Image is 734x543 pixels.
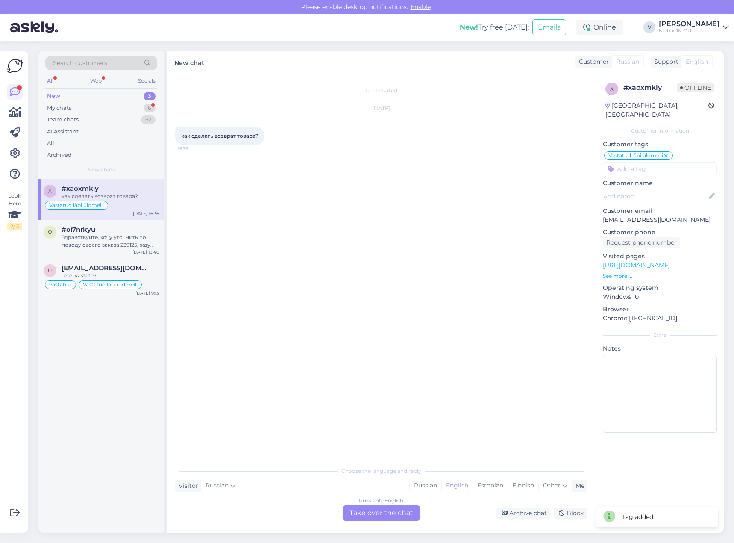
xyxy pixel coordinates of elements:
[175,467,587,475] div: Choose the language and reply
[532,19,566,35] button: Emails
[88,75,103,86] div: Web
[88,166,115,174] span: New chats
[175,481,198,490] div: Visitor
[496,508,550,519] div: Archive chat
[608,153,663,158] span: Vastatud läbi üldmeili
[603,305,717,314] p: Browser
[62,185,99,192] span: #xaoxmkiy
[603,228,717,237] p: Customer phone
[603,237,680,248] div: Request phone number
[62,192,159,200] div: как сделать возврат товара?
[441,479,473,492] div: English
[178,145,210,152] span: 16:36
[132,249,159,255] div: [DATE] 13:46
[62,226,95,233] span: #oi7nrkyu
[62,233,159,249] div: Здравствуйте, хочу уточнить по поводу своего заказа 239125, жду уже 3 недели
[603,292,717,301] p: Windows 10
[603,127,717,135] div: Customer information
[49,203,104,208] span: Vastatud läbi üldmeili
[62,264,150,272] span: uku.ojasalu@gmail.com
[83,282,138,287] span: Vastatud läbi üldmeili
[603,215,717,224] p: [EMAIL_ADDRESS][DOMAIN_NAME]
[144,104,156,112] div: 6
[408,3,433,11] span: Enable
[659,21,729,34] a: [PERSON_NAME]Mobix JK OÜ
[53,59,107,68] span: Search customers
[7,223,22,230] div: 2 / 3
[47,127,79,136] div: AI Assistant
[47,92,60,100] div: New
[508,479,538,492] div: Finnish
[181,133,258,139] span: как сделать возврат товара?
[144,92,156,100] div: 3
[136,75,157,86] div: Socials
[603,207,717,215] p: Customer email
[343,505,420,521] div: Take over the chat
[174,56,204,68] label: New chat
[473,479,508,492] div: Estonian
[141,115,156,124] div: 52
[575,57,609,66] div: Customer
[603,331,717,339] div: Extra
[603,192,707,201] input: Add name
[206,481,229,490] span: Russian
[135,290,159,296] div: [DATE] 9:13
[572,481,584,490] div: Me
[410,479,441,492] div: Russian
[623,83,677,93] div: # xaoxmkiy
[47,151,72,159] div: Archived
[62,272,159,280] div: Tere, vastate?
[48,229,52,235] span: o
[603,140,717,149] p: Customer tags
[603,261,670,269] a: [URL][DOMAIN_NAME]
[460,23,478,31] b: New!
[616,57,639,66] span: Russian
[603,162,717,175] input: Add a tag
[651,57,678,66] div: Support
[47,104,71,112] div: My chats
[49,282,72,287] span: vastatud
[686,57,708,66] span: English
[45,75,55,86] div: All
[603,179,717,188] p: Customer name
[47,115,79,124] div: Team chats
[460,22,529,32] div: Try free [DATE]:
[175,87,587,94] div: Chat started
[576,20,623,35] div: Online
[603,283,717,292] p: Operating system
[610,86,614,92] span: x
[659,21,719,27] div: [PERSON_NAME]
[643,21,655,33] div: V
[603,272,717,280] p: See more ...
[7,192,22,230] div: Look Here
[133,210,159,217] div: [DATE] 16:36
[659,27,719,34] div: Mobix JK OÜ
[603,314,717,323] p: Chrome [TECHNICAL_ID]
[48,267,52,274] span: u
[47,139,54,148] div: All
[175,105,587,112] div: [DATE]
[554,508,587,519] div: Block
[7,58,23,74] img: Askly Logo
[622,513,653,522] div: Tag added
[48,188,52,194] span: x
[603,344,717,353] p: Notes
[543,481,561,489] span: Other
[605,101,708,119] div: [GEOGRAPHIC_DATA], [GEOGRAPHIC_DATA]
[603,252,717,261] p: Visited pages
[677,83,714,92] span: Offline
[359,497,403,505] div: Russian to English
